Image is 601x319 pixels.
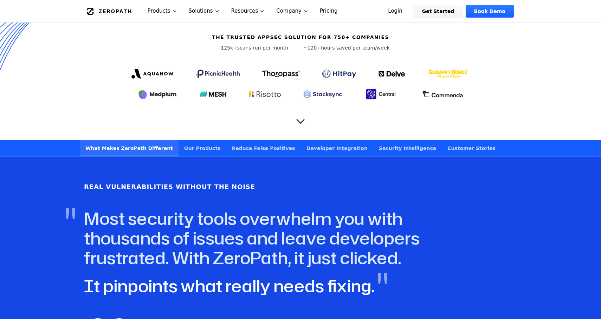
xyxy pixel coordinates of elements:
a: Customer Stories [442,140,501,156]
a: Book Demo [466,5,514,18]
span: " [376,268,388,301]
a: Developer Integration [301,140,373,156]
h4: Most security tools overwhelm you with thousands of issues and leave developers frustrated. With ... [84,209,489,268]
a: Security Intelligence [373,140,442,156]
span: It pinpoints what really needs fixing. [84,274,374,298]
span: ~120+ [303,45,321,51]
a: Reduce False Positives [226,140,301,156]
img: GYG [428,65,470,82]
span: 125k+ [221,45,237,51]
img: Medplum [138,89,177,100]
p: hours saved per team/week [303,44,390,51]
span: " [64,203,76,237]
button: Scroll to next section [293,111,308,125]
a: What Makes ZeroPath Different [80,140,179,156]
h6: The trusted AppSec solution for 750+ companies [212,34,389,41]
a: Get Started [414,5,463,18]
p: scans run per month [211,44,298,51]
img: Mesh [200,91,226,97]
img: Thoropass [262,70,300,77]
img: Stacksync [303,90,342,98]
h6: Real Vulnerabilities Without the Noise [84,182,255,192]
a: Our Products [179,140,226,156]
img: Central [364,88,400,100]
a: Login [380,5,411,18]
